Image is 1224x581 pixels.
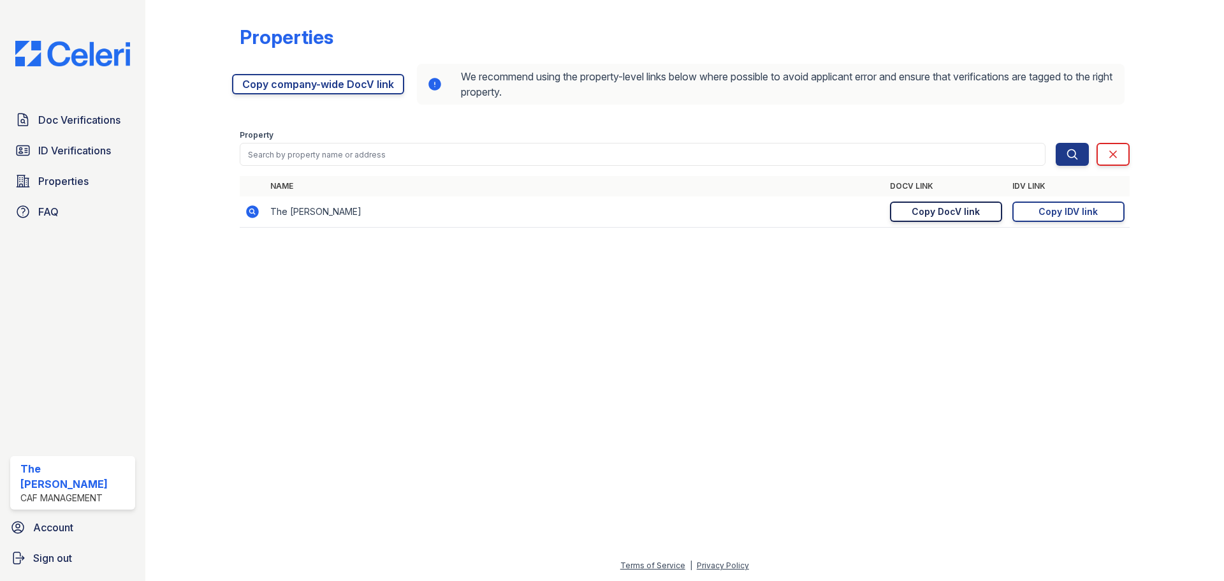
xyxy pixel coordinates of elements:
div: | [690,561,692,570]
td: The [PERSON_NAME] [265,196,885,228]
label: Property [240,130,273,140]
a: Privacy Policy [697,561,749,570]
span: Doc Verifications [38,112,120,128]
th: IDV Link [1007,176,1130,196]
span: Properties [38,173,89,189]
a: FAQ [10,199,135,224]
span: ID Verifications [38,143,111,158]
div: Copy DocV link [912,205,980,218]
a: Properties [10,168,135,194]
a: ID Verifications [10,138,135,163]
img: CE_Logo_Blue-a8612792a0a2168367f1c8372b55b34899dd931a85d93a1a3d3e32e68fde9ad4.png [5,41,140,66]
div: We recommend using the property-level links below where possible to avoid applicant error and ens... [417,64,1125,105]
div: Properties [240,26,333,48]
a: Copy company-wide DocV link [232,74,404,94]
a: Copy DocV link [890,202,1002,222]
a: Copy IDV link [1012,202,1125,222]
a: Sign out [5,545,140,571]
div: The [PERSON_NAME] [20,461,130,492]
a: Terms of Service [620,561,685,570]
div: CAF Management [20,492,130,504]
div: Copy IDV link [1038,205,1098,218]
span: FAQ [38,204,59,219]
th: DocV Link [885,176,1007,196]
a: Doc Verifications [10,107,135,133]
input: Search by property name or address [240,143,1045,166]
span: Sign out [33,550,72,566]
th: Name [265,176,885,196]
span: Account [33,520,73,535]
a: Account [5,515,140,540]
